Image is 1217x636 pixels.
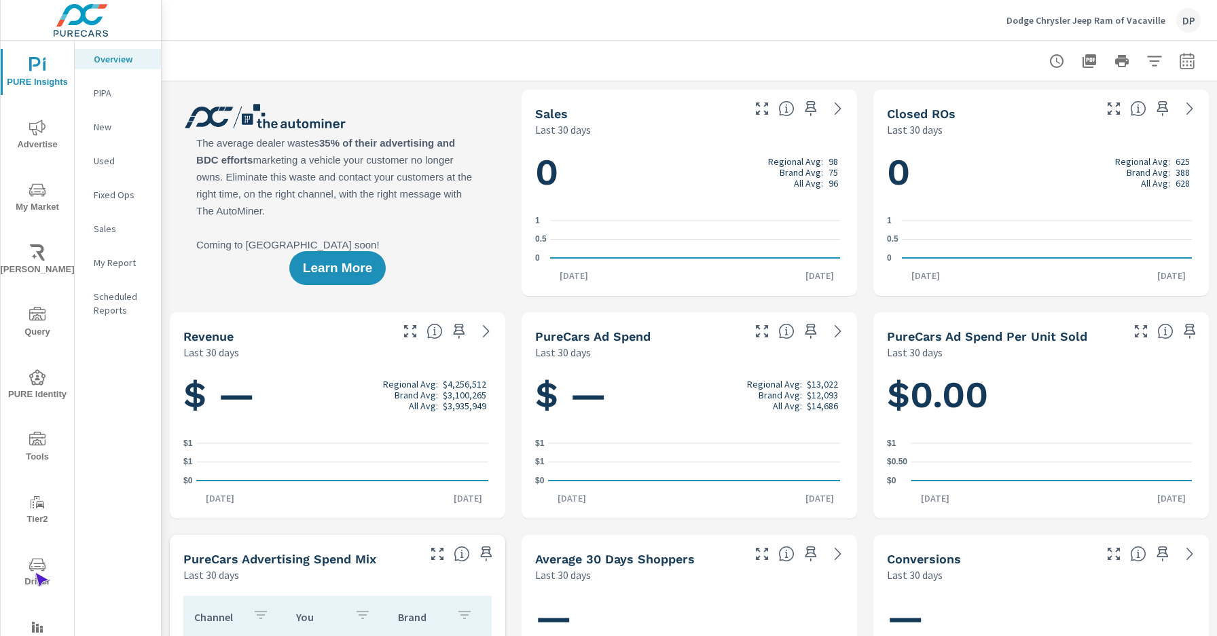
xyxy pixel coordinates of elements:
[399,320,421,342] button: Make Fullscreen
[887,438,896,448] text: $1
[794,178,823,189] p: All Avg:
[887,552,961,566] h5: Conversions
[75,49,161,69] div: Overview
[827,98,849,119] a: See more details in report
[443,379,486,390] p: $4,256,512
[800,320,822,342] span: Save this to your personalized report
[5,557,70,590] span: Driver
[887,329,1087,343] h5: PureCars Ad Spend Per Unit Sold
[1115,156,1170,167] p: Regional Avg:
[535,329,651,343] h5: PureCars Ad Spend
[829,167,838,178] p: 75
[443,390,486,400] p: $3,100,265
[1130,320,1152,342] button: Make Fullscreen
[1152,98,1174,119] span: Save this to your personalized report
[194,610,242,624] p: Channel
[454,546,470,562] span: This table looks at how you compare to the amount of budget you spend per channel as opposed to y...
[183,567,239,583] p: Last 30 days
[535,552,695,566] h5: Average 30 Days Shoppers
[94,222,150,236] p: Sales
[303,262,372,274] span: Learn More
[94,120,150,134] p: New
[475,320,497,342] a: See more details in report
[535,476,545,485] text: $0
[75,252,161,273] div: My Report
[535,235,547,244] text: 0.5
[94,188,150,202] p: Fixed Ops
[1176,167,1190,178] p: 388
[887,121,943,138] p: Last 30 days
[535,121,591,138] p: Last 30 days
[1152,543,1174,565] span: Save this to your personalized report
[535,567,591,583] p: Last 30 days
[94,154,150,168] p: Used
[887,457,907,467] text: $0.50
[5,244,70,278] span: [PERSON_NAME]
[747,379,802,390] p: Regional Avg:
[887,235,898,244] text: 0.5
[5,307,70,340] span: Query
[800,543,822,565] span: Save this to your personalized report
[535,457,545,467] text: $1
[548,491,596,505] p: [DATE]
[75,286,161,320] div: Scheduled Reports
[773,400,802,411] p: All Avg:
[535,107,568,121] h5: Sales
[535,438,545,448] text: $1
[443,400,486,411] p: $3,935,949
[183,344,239,360] p: Last 30 days
[887,216,892,225] text: 1
[827,320,849,342] a: See more details in report
[887,107,956,121] h5: Closed ROs
[827,543,849,565] a: See more details in report
[887,476,896,485] text: $0
[398,610,446,624] p: Brand
[1176,156,1190,167] p: 625
[778,100,795,117] span: Number of vehicles sold by the dealership over the selected date range. [Source: This data is sou...
[75,117,161,137] div: New
[183,476,193,485] text: $0
[535,372,843,418] h1: $ —
[426,543,448,565] button: Make Fullscreen
[751,320,773,342] button: Make Fullscreen
[183,372,492,418] h1: $ —
[75,185,161,205] div: Fixed Ops
[1103,98,1125,119] button: Make Fullscreen
[778,546,795,562] span: A rolling 30 day total of daily Shoppers on the dealership website, averaged over the selected da...
[1174,48,1201,75] button: Select Date Range
[535,149,843,195] h1: 0
[780,167,823,178] p: Brand Avg:
[807,379,838,390] p: $13,022
[5,182,70,215] span: My Market
[5,369,70,403] span: PURE Identity
[829,156,838,167] p: 98
[887,372,1195,418] h1: $0.00
[383,379,438,390] p: Regional Avg:
[1157,323,1174,339] span: Average cost of advertising per each vehicle sold at the dealer over the selected date range. The...
[1130,100,1146,117] span: Number of Repair Orders Closed by the selected dealership group over the selected time range. [So...
[911,491,959,505] p: [DATE]
[5,432,70,465] span: Tools
[1148,491,1195,505] p: [DATE]
[1148,269,1195,282] p: [DATE]
[535,253,540,263] text: 0
[1179,320,1201,342] span: Save this to your personalized report
[289,251,386,285] button: Learn More
[1108,48,1136,75] button: Print Report
[535,216,540,225] text: 1
[75,219,161,239] div: Sales
[887,149,1195,195] h1: 0
[196,491,244,505] p: [DATE]
[887,567,943,583] p: Last 30 days
[94,52,150,66] p: Overview
[426,323,443,339] span: Total sales revenue over the selected date range. [Source: This data is sourced from the dealer’s...
[94,256,150,269] p: My Report
[1103,543,1125,565] button: Make Fullscreen
[796,269,843,282] p: [DATE]
[1127,167,1170,178] p: Brand Avg:
[183,457,193,467] text: $1
[768,156,823,167] p: Regional Avg:
[94,290,150,317] p: Scheduled Reports
[475,543,497,565] span: Save this to your personalized report
[444,491,492,505] p: [DATE]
